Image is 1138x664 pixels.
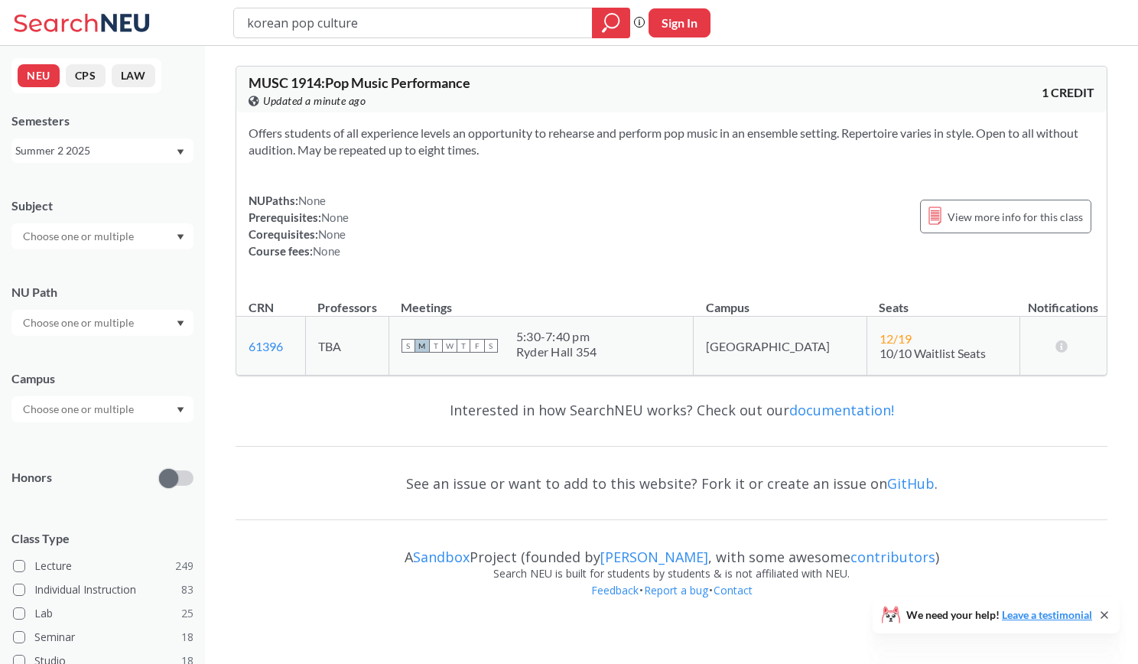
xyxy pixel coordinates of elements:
[516,344,597,360] div: Ryder Hall 354
[11,284,193,301] div: NU Path
[318,227,346,241] span: None
[13,604,193,623] label: Lab
[13,580,193,600] label: Individual Instruction
[321,210,349,224] span: None
[298,194,326,207] span: None
[887,474,935,493] a: GitHub
[649,8,710,37] button: Sign In
[590,583,639,597] a: Feedback
[413,548,470,566] a: Sandbox
[177,321,184,327] svg: Dropdown arrow
[457,339,470,353] span: T
[402,339,415,353] span: S
[602,12,620,34] svg: magnifying glass
[867,284,1019,317] th: Seats
[1042,84,1094,101] span: 1 CREDIT
[15,227,144,246] input: Choose one or multiple
[11,396,193,422] div: Dropdown arrow
[313,244,340,258] span: None
[1019,284,1107,317] th: Notifications
[11,197,193,214] div: Subject
[443,339,457,353] span: W
[236,535,1107,565] div: A Project (founded by , with some awesome )
[249,299,274,316] div: CRN
[177,407,184,413] svg: Dropdown arrow
[850,548,935,566] a: contributors
[470,339,484,353] span: F
[694,284,867,317] th: Campus
[249,192,349,259] div: NUPaths: Prerequisites: Corequisites: Course fees:
[880,346,986,360] span: 10/10 Waitlist Seats
[236,388,1107,432] div: Interested in how SearchNEU works? Check out our
[181,629,193,646] span: 18
[880,331,912,346] span: 12 / 19
[11,530,193,547] span: Class Type
[13,627,193,647] label: Seminar
[592,8,630,38] div: magnifying glass
[175,558,193,574] span: 249
[263,93,366,109] span: Updated a minute ago
[415,339,429,353] span: M
[713,583,753,597] a: Contact
[15,400,144,418] input: Choose one or multiple
[906,610,1092,620] span: We need your help!
[948,207,1083,226] span: View more info for this class
[249,125,1094,158] section: Offers students of all experience levels an opportunity to rehearse and perform pop music in an e...
[694,317,867,376] td: [GEOGRAPHIC_DATA]
[600,548,708,566] a: [PERSON_NAME]
[249,74,470,91] span: MUSC 1914 : Pop Music Performance
[236,582,1107,622] div: • •
[181,605,193,622] span: 25
[66,64,106,87] button: CPS
[177,149,184,155] svg: Dropdown arrow
[11,310,193,336] div: Dropdown arrow
[249,339,283,353] a: 61396
[789,401,894,419] a: documentation!
[429,339,443,353] span: T
[15,314,144,332] input: Choose one or multiple
[18,64,60,87] button: NEU
[11,223,193,249] div: Dropdown arrow
[516,329,597,344] div: 5:30 - 7:40 pm
[236,565,1107,582] div: Search NEU is built for students by students & is not affiliated with NEU.
[11,469,52,487] p: Honors
[181,581,193,598] span: 83
[305,284,389,317] th: Professors
[643,583,709,597] a: Report a bug
[389,284,693,317] th: Meetings
[13,556,193,576] label: Lecture
[305,317,389,376] td: TBA
[11,138,193,163] div: Summer 2 2025Dropdown arrow
[236,461,1107,506] div: See an issue or want to add to this website? Fork it or create an issue on .
[15,142,175,159] div: Summer 2 2025
[177,234,184,240] svg: Dropdown arrow
[11,112,193,129] div: Semesters
[484,339,498,353] span: S
[11,370,193,387] div: Campus
[245,10,581,36] input: Class, professor, course number, "phrase"
[1002,608,1092,621] a: Leave a testimonial
[112,64,155,87] button: LAW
